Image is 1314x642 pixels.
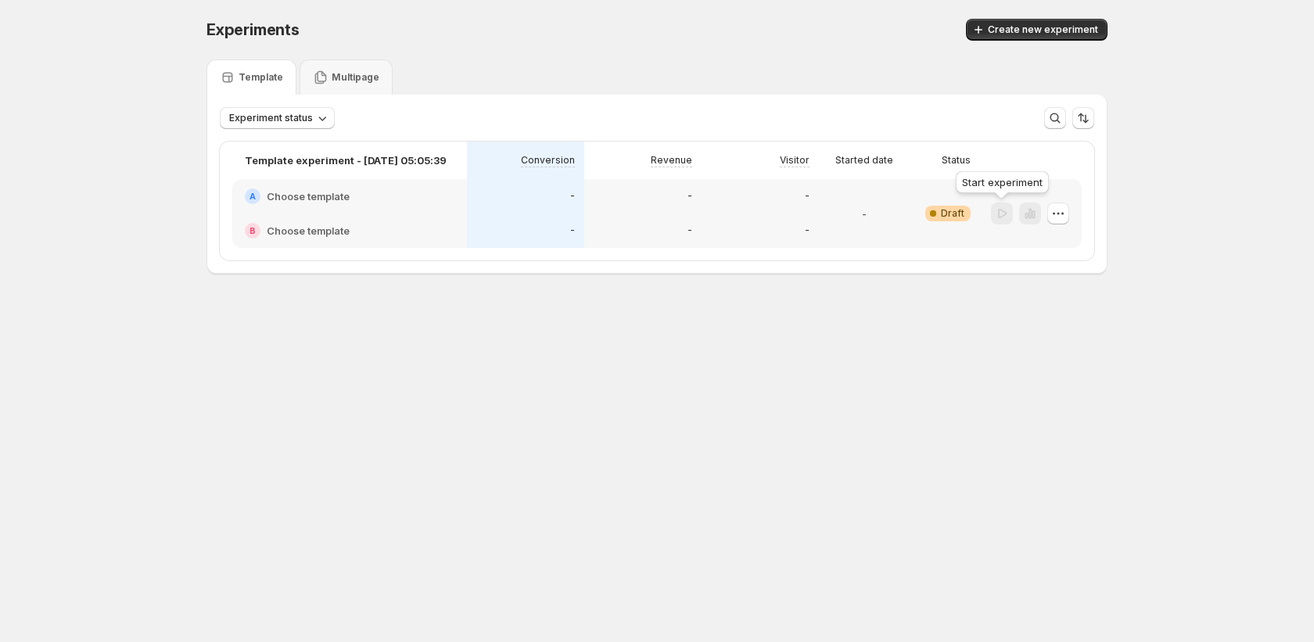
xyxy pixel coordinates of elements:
[942,154,971,167] p: Status
[862,206,867,221] p: -
[835,154,893,167] p: Started date
[267,223,350,239] h2: Choose template
[1072,107,1094,129] button: Sort the results
[245,152,447,168] p: Template experiment - [DATE] 05:05:39
[651,154,692,167] p: Revenue
[805,224,810,237] p: -
[267,188,350,204] h2: Choose template
[805,190,810,203] p: -
[688,224,692,237] p: -
[941,207,964,220] span: Draft
[229,112,313,124] span: Experiment status
[521,154,575,167] p: Conversion
[220,107,335,129] button: Experiment status
[250,226,256,235] h2: B
[988,23,1098,36] span: Create new experiment
[688,190,692,203] p: -
[966,19,1108,41] button: Create new experiment
[250,192,256,201] h2: A
[570,224,575,237] p: -
[239,71,283,84] p: Template
[332,71,379,84] p: Multipage
[570,190,575,203] p: -
[780,154,810,167] p: Visitor
[206,20,300,39] span: Experiments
